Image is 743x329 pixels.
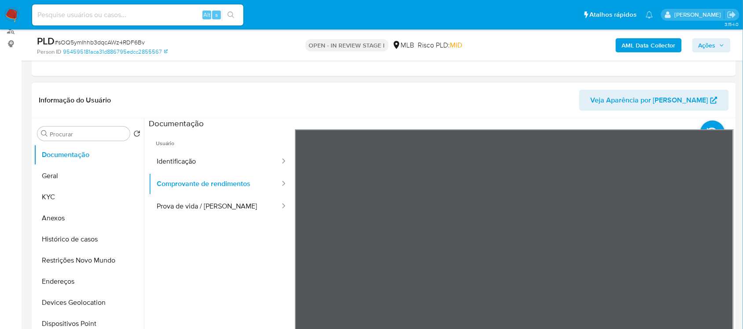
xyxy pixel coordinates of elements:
[32,9,243,21] input: Pesquise usuários ou casos...
[34,250,144,271] button: Restrições Novo Mundo
[37,34,55,48] b: PLD
[37,48,61,56] b: Person ID
[450,40,463,50] span: MID
[699,38,716,52] span: Ações
[622,38,676,52] b: AML Data Collector
[727,10,736,19] a: Sair
[305,39,389,51] p: OPEN - IN REVIEW STAGE I
[34,271,144,292] button: Endereços
[591,90,708,111] span: Veja Aparência por [PERSON_NAME]
[222,9,240,21] button: search-icon
[590,10,637,19] span: Atalhos rápidos
[133,130,140,140] button: Retornar ao pedido padrão
[215,11,218,19] span: s
[203,11,210,19] span: Alt
[34,292,144,313] button: Devices Geolocation
[418,40,463,50] span: Risco PLD:
[392,40,415,50] div: MLB
[616,38,682,52] button: AML Data Collector
[725,21,739,28] span: 3.154.0
[34,186,144,208] button: KYC
[34,229,144,250] button: Histórico de casos
[674,11,724,19] p: jonathan.shikay@mercadolivre.com
[50,130,126,138] input: Procurar
[63,48,168,56] a: 954595181aca31d886795edcc2855567
[34,208,144,229] button: Anexos
[34,165,144,186] button: Geral
[55,38,145,47] span: # sOQ5ymIhhb3dqcAWz4RDF6Bv
[646,11,653,18] a: Notificações
[579,90,729,111] button: Veja Aparência por [PERSON_NAME]
[39,96,111,105] h1: Informação do Usuário
[41,130,48,137] button: Procurar
[34,144,144,165] button: Documentação
[692,38,731,52] button: Ações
